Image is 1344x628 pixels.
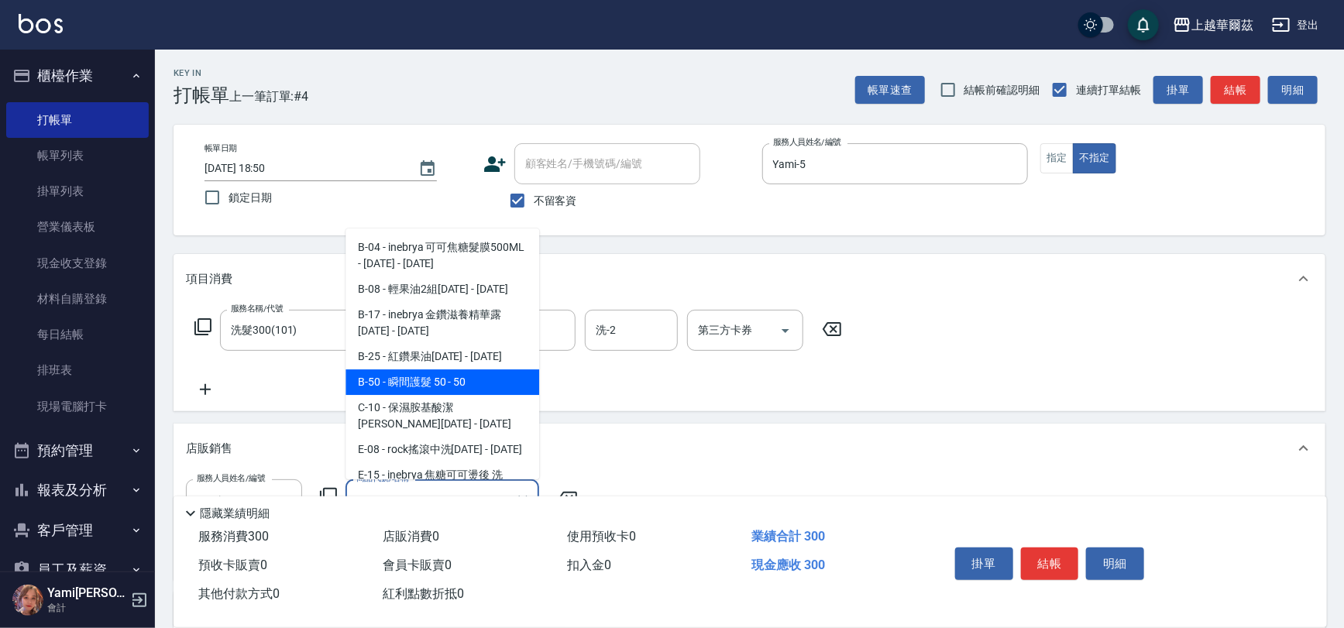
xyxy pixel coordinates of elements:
div: 店販銷售 [174,424,1325,473]
span: B-17 - inebrya 金鑽滋養精華露[DATE] - [DATE] [345,302,539,344]
span: 預收卡販賣 0 [198,558,267,572]
a: 現金收支登錄 [6,245,149,281]
div: 項目消費 [174,254,1325,304]
p: 會計 [47,601,126,615]
span: 會員卡販賣 0 [383,558,452,572]
img: Logo [19,14,63,33]
button: 上越華爾茲 [1167,9,1260,41]
button: Choose date, selected date is 2025-10-14 [409,150,446,187]
a: 排班表 [6,352,149,388]
button: 指定 [1040,143,1074,173]
button: 登出 [1266,11,1325,39]
input: YYYY/MM/DD hh:mm [205,156,403,181]
span: 扣入金 0 [567,558,611,572]
span: 上一筆訂單:#4 [229,87,309,106]
span: 結帳前確認明細 [964,82,1040,98]
button: 預約管理 [6,431,149,471]
p: 項目消費 [186,271,232,287]
span: 連續打單結帳 [1076,82,1141,98]
a: 現場電腦打卡 [6,389,149,424]
button: Clear [512,489,534,511]
img: Person [12,585,43,616]
button: 帳單速查 [855,76,925,105]
a: 打帳單 [6,102,149,138]
button: 明細 [1086,547,1144,580]
button: 結帳 [1211,76,1260,105]
span: 鎖定日期 [229,190,272,206]
button: 不指定 [1073,143,1116,173]
button: 掛單 [1153,76,1203,105]
span: B-25 - 紅鑽果油[DATE] - [DATE] [345,344,539,369]
span: B-04 - inebrya 可可焦糖髮膜500ML - [DATE] - [DATE] [345,235,539,276]
span: 服務消費 300 [198,529,269,544]
button: Open [773,318,798,343]
button: 員工及薪資 [6,550,149,590]
h5: Yami[PERSON_NAME] [47,585,126,601]
span: 其他付款方式 0 [198,586,280,601]
span: 紅利點數折抵 0 [383,586,464,601]
button: 櫃檯作業 [6,56,149,96]
label: 服務名稱/代號 [231,303,283,314]
span: 現金應收 300 [751,558,825,572]
button: 掛單 [955,547,1013,580]
button: save [1128,9,1159,40]
span: B-50 - 瞬間護髮 50 - 50 [345,369,539,395]
span: 使用預收卡 0 [567,529,636,544]
label: 帳單日期 [205,142,237,154]
p: 店販銷售 [186,441,232,457]
h2: Key In [174,68,229,78]
a: 營業儀表板 [6,209,149,245]
span: 不留客資 [534,193,577,209]
span: B-08 - 輕果油2組[DATE] - [DATE] [345,276,539,302]
div: 上越華爾茲 [1191,15,1253,35]
span: 店販消費 0 [383,529,439,544]
label: 服務人員姓名/編號 [773,136,841,148]
button: 客戶管理 [6,510,149,551]
a: 材料自購登錄 [6,281,149,317]
h3: 打帳單 [174,84,229,106]
span: 業績合計 300 [751,529,825,544]
a: 每日結帳 [6,317,149,352]
button: 結帳 [1021,547,1079,580]
button: 明細 [1268,76,1318,105]
a: 帳單列表 [6,138,149,173]
span: E-08 - rock搖滾中洗[DATE] - [DATE] [345,437,539,462]
span: C-10 - 保濕胺基酸潔[PERSON_NAME][DATE] - [DATE] [345,395,539,437]
p: 隱藏業績明細 [200,506,270,522]
label: 服務人員姓名/編號 [197,472,265,484]
a: 掛單列表 [6,173,149,209]
button: 報表及分析 [6,470,149,510]
span: E-15 - inebrya 焦糖可可燙後 洗1000ML+髮膜500 - 1980 [345,462,539,504]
